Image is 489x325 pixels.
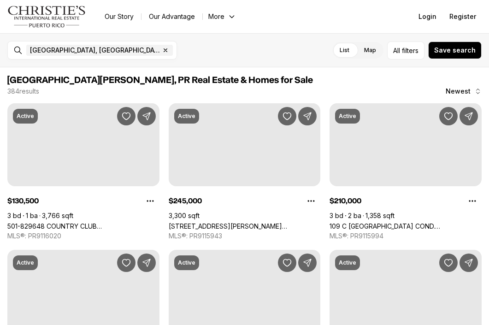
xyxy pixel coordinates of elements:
button: Share Property [298,107,317,125]
button: Property options [302,192,320,210]
button: Allfilters [387,41,424,59]
a: 501-829648 COUNTRY CLUB C/ANTONIO LUCIANO #1152, SAN JUAN PR, 00924 [7,222,159,230]
span: Register [449,13,476,20]
p: Active [178,259,195,266]
span: Login [418,13,436,20]
button: Save search [428,41,482,59]
a: Our Advantage [141,10,202,23]
span: [GEOGRAPHIC_DATA][PERSON_NAME], PR Real Estate & Homes for Sale [7,76,313,85]
img: logo [7,6,86,28]
button: Property options [463,192,482,210]
p: 384 results [7,88,39,95]
button: Share Property [460,107,478,125]
button: Save Property: 1206 MAGDALENA AVE [117,254,136,272]
button: Save Property: 1260 CORNER CORCHADO ST., SANTURCE WARD [278,107,296,125]
button: Save Property: 501-829648 COUNTRY CLUB C/ANTONIO LUCIANO #1152 [117,107,136,125]
a: 109 C COSTA RICA COND. GRANADA #14-A, SAN JUAN PR, 00917 [330,222,482,230]
span: filters [402,46,418,55]
span: Save search [434,47,476,54]
p: Active [17,259,34,266]
button: Login [413,7,442,26]
button: Share Property [298,254,317,272]
span: [GEOGRAPHIC_DATA], [GEOGRAPHIC_DATA], [GEOGRAPHIC_DATA] [30,47,160,54]
p: Active [178,112,195,120]
button: Save Property: 109 C COSTA RICA COND. GRANADA #14-A [439,107,458,125]
button: Share Property [137,107,156,125]
button: Newest [440,82,487,100]
button: Save Property: 888 AVE ASFHORD #PH17 [278,254,296,272]
span: Newest [446,88,471,95]
label: Map [357,42,383,59]
label: List [332,42,357,59]
a: 1260 CORNER CORCHADO ST., SANTURCE WARD, SAN JUAN PR, 00907 [169,222,321,230]
p: Active [339,112,356,120]
button: More [203,10,242,23]
button: Property options [141,192,159,210]
p: Active [339,259,356,266]
p: Active [17,112,34,120]
span: All [393,46,400,55]
button: Share Property [137,254,156,272]
a: Our Story [97,10,141,23]
button: Register [444,7,482,26]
